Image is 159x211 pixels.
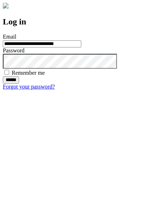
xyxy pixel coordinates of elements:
h2: Log in [3,17,156,27]
label: Email [3,34,16,40]
a: Forgot your password? [3,84,55,90]
img: logo-4e3dc11c47720685a147b03b5a06dd966a58ff35d612b21f08c02c0306f2b779.png [3,3,8,8]
label: Remember me [12,70,45,76]
label: Password [3,47,24,53]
